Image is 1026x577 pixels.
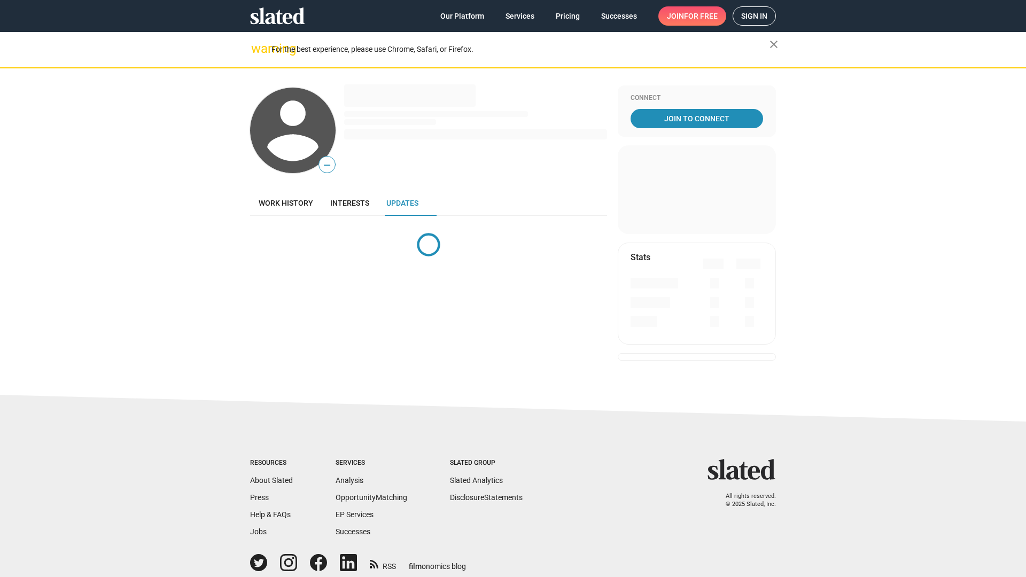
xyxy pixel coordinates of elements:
div: Resources [250,459,293,467]
mat-card-title: Stats [631,252,650,263]
span: — [319,158,335,172]
mat-icon: warning [251,42,264,55]
a: Interests [322,190,378,216]
a: Updates [378,190,427,216]
a: Joinfor free [658,6,726,26]
div: Connect [631,94,763,103]
span: Pricing [556,6,580,26]
span: Our Platform [440,6,484,26]
span: Services [506,6,534,26]
span: Sign in [741,7,767,25]
a: Help & FAQs [250,510,291,519]
a: EP Services [336,510,374,519]
a: RSS [370,555,396,572]
span: film [409,562,422,571]
a: Sign in [733,6,776,26]
p: All rights reserved. © 2025 Slated, Inc. [714,493,776,508]
a: Jobs [250,527,267,536]
a: Work history [250,190,322,216]
span: for free [684,6,718,26]
span: Join [667,6,718,26]
div: For the best experience, please use Chrome, Safari, or Firefox. [271,42,770,57]
a: Services [497,6,543,26]
div: Slated Group [450,459,523,467]
a: Our Platform [432,6,493,26]
a: Join To Connect [631,109,763,128]
a: Pricing [547,6,588,26]
a: Press [250,493,269,502]
span: Work history [259,199,313,207]
a: DisclosureStatements [450,493,523,502]
a: filmonomics blog [409,553,466,572]
a: Slated Analytics [450,476,503,485]
a: Successes [336,527,370,536]
span: Updates [386,199,418,207]
span: Successes [601,6,637,26]
mat-icon: close [767,38,780,51]
a: OpportunityMatching [336,493,407,502]
a: About Slated [250,476,293,485]
div: Services [336,459,407,467]
a: Successes [593,6,646,26]
span: Join To Connect [633,109,761,128]
span: Interests [330,199,369,207]
a: Analysis [336,476,363,485]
